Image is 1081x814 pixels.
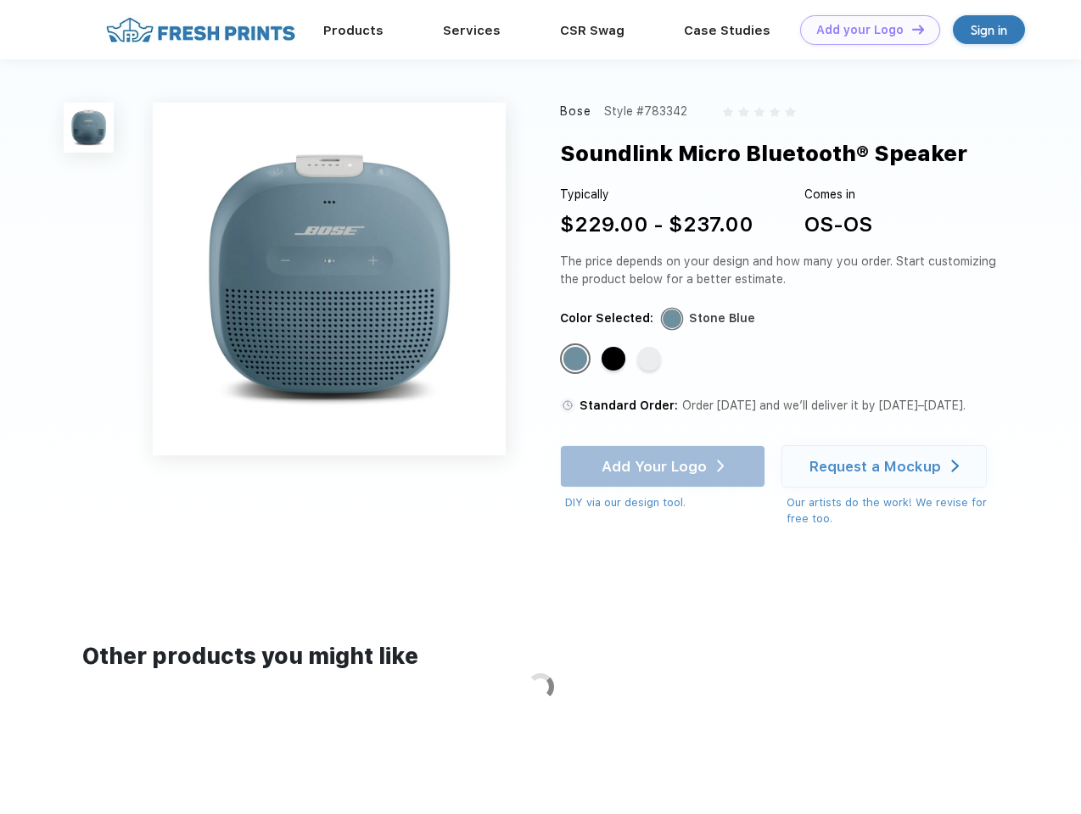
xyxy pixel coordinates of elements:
div: Bose [560,103,592,120]
div: Soundlink Micro Bluetooth® Speaker [560,137,967,170]
img: gray_star.svg [785,107,795,117]
img: func=resize&h=640 [153,103,506,455]
div: Our artists do the work! We revise for free too. [787,494,1003,527]
img: standard order [560,398,575,413]
div: Other products you might like [82,640,998,673]
img: gray_star.svg [738,107,748,117]
div: $229.00 - $237.00 [560,209,753,240]
div: OS-OS [804,209,872,240]
div: Typically [560,186,753,203]
div: Stone Blue [689,309,755,327]
div: White Smoke [637,347,661,371]
img: white arrow [951,460,959,472]
img: fo%20logo%202.webp [101,15,300,45]
div: Color Selected: [560,309,653,327]
span: Standard Order: [580,399,678,412]
div: Comes in [804,186,872,203]
div: Black [602,347,625,371]
img: gray_star.svg [754,107,765,117]
div: Request a Mockup [809,458,941,475]
img: func=resize&h=100 [64,103,114,153]
div: Sign in [971,20,1007,40]
a: CSR Swag [560,23,625,38]
a: Services [443,23,501,38]
img: gray_star.svg [770,107,780,117]
a: Products [323,23,384,38]
span: Order [DATE] and we’ll deliver it by [DATE]–[DATE]. [682,399,966,412]
div: Add your Logo [816,23,904,37]
a: Sign in [953,15,1025,44]
img: DT [912,25,924,34]
img: gray_star.svg [723,107,733,117]
div: DIY via our design tool. [565,494,765,511]
div: Style #783342 [604,103,687,120]
div: The price depends on your design and how many you order. Start customizing the product below for ... [560,253,1003,288]
div: Stone Blue [563,347,587,371]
